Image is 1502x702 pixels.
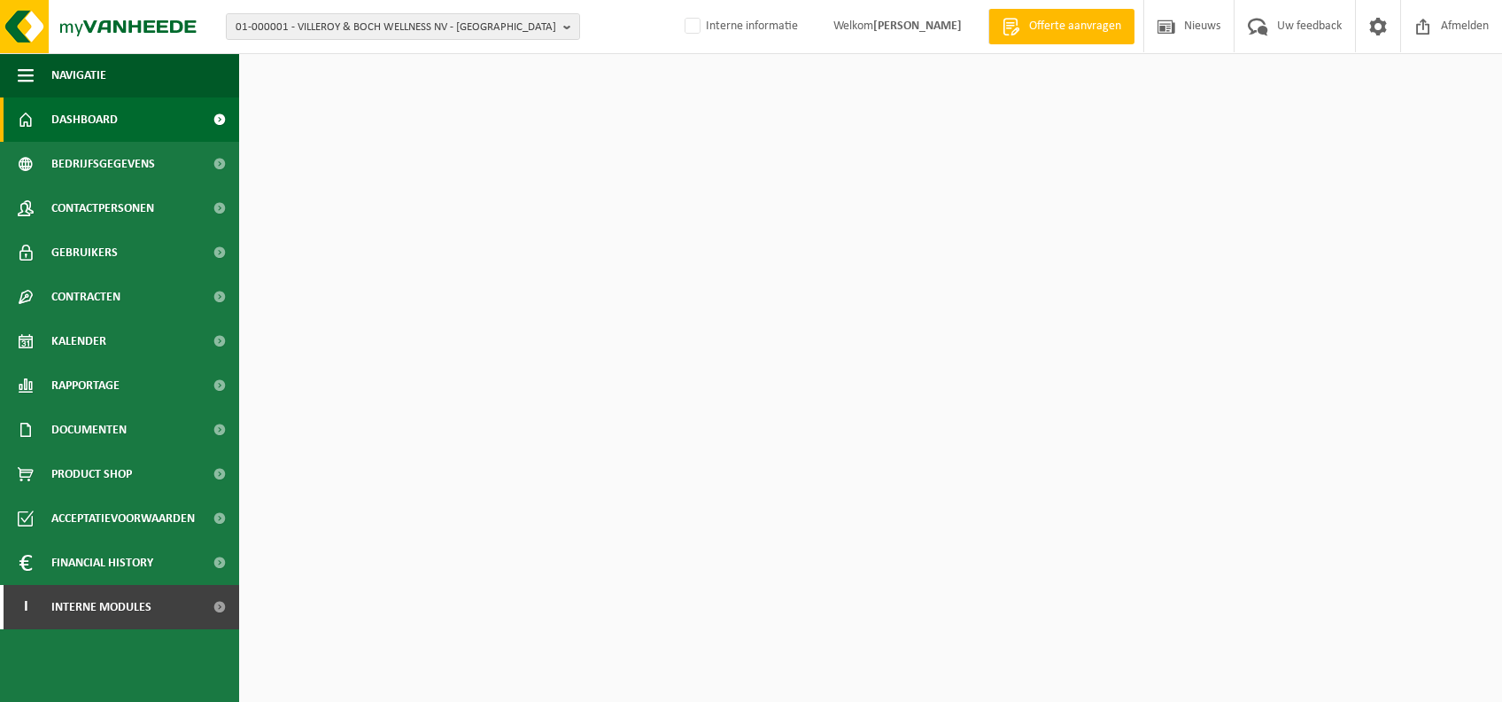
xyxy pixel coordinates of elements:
span: Contactpersonen [51,186,154,230]
span: Navigatie [51,53,106,97]
span: Gebruikers [51,230,118,275]
a: Offerte aanvragen [988,9,1134,44]
span: Dashboard [51,97,118,142]
span: Rapportage [51,363,120,408]
label: Interne informatie [681,13,798,40]
strong: [PERSON_NAME] [873,19,962,33]
span: 01-000001 - VILLEROY & BOCH WELLNESS NV - [GEOGRAPHIC_DATA] [236,14,556,41]
span: Kalender [51,319,106,363]
span: Acceptatievoorwaarden [51,496,195,541]
span: Product Shop [51,452,132,496]
span: Documenten [51,408,127,452]
span: Offerte aanvragen [1025,18,1126,35]
span: Contracten [51,275,120,319]
span: I [18,585,34,629]
span: Interne modules [51,585,151,629]
button: 01-000001 - VILLEROY & BOCH WELLNESS NV - [GEOGRAPHIC_DATA] [226,13,580,40]
span: Financial History [51,541,153,585]
span: Bedrijfsgegevens [51,142,155,186]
